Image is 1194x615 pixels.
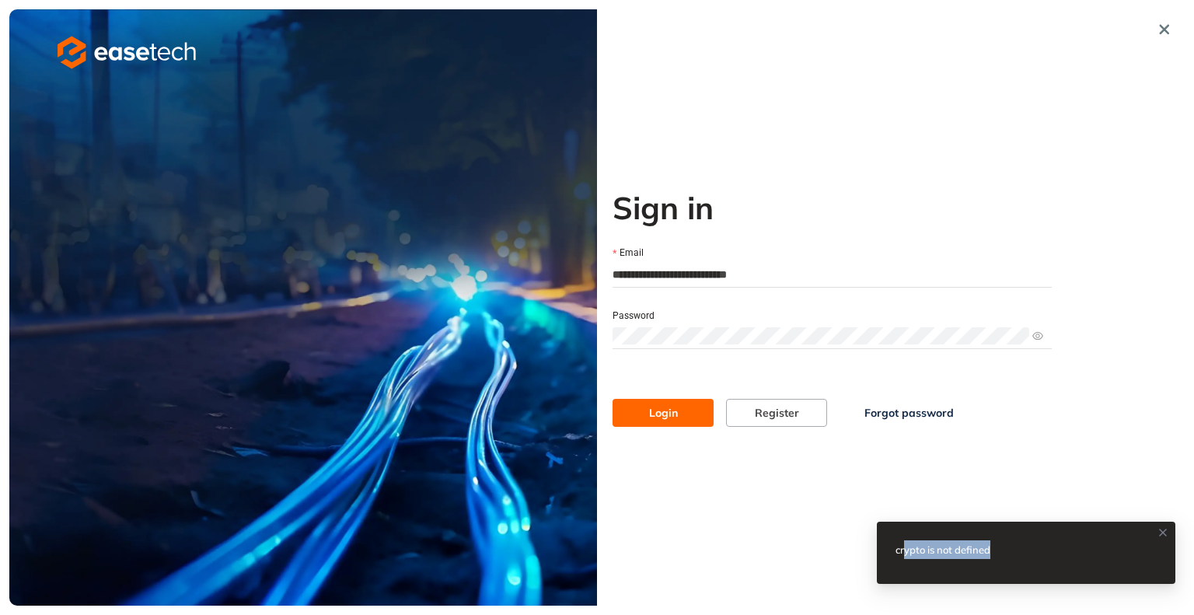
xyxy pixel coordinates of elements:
[1032,330,1043,341] span: eye
[895,540,1009,559] div: crypto is not defined
[649,404,678,421] span: Login
[613,189,1052,226] h2: Sign in
[613,399,714,427] button: Login
[726,399,827,427] button: Register
[755,404,799,421] span: Register
[613,309,655,323] label: Password
[864,404,954,421] span: Forgot password
[840,399,979,427] button: Forgot password
[613,327,1029,344] input: Password
[613,246,644,260] label: Email
[613,263,1052,286] input: Email
[9,9,597,606] img: cover image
